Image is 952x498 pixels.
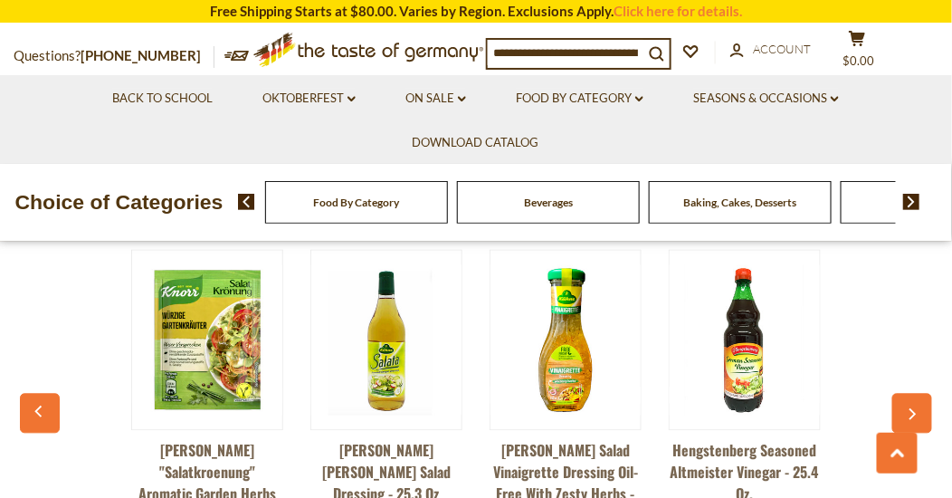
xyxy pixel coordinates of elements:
span: $0.00 [843,53,875,68]
a: Baking, Cakes, Desserts [684,196,797,209]
a: Download Catalog [413,133,539,153]
img: Hengstenberg Seasoned Altmeister Vinegar - 25.4 oz. [670,265,820,416]
img: next arrow [903,194,920,210]
p: Questions? [14,44,214,68]
a: Food By Category [314,196,400,209]
a: Food By Category [516,89,643,109]
img: Kuehne Salad Vinaigrette Dressing Oil-Free with Zesty Herbs - 8.75 oz. [490,265,641,416]
a: Click here for details. [614,3,742,19]
img: previous arrow [238,194,255,210]
a: Seasons & Occasions [693,89,839,109]
img: Knorr [132,265,282,416]
span: Account [753,42,811,56]
a: Back to School [112,89,213,109]
button: $0.00 [830,30,884,75]
a: [PHONE_NUMBER] [81,47,201,63]
a: Account [730,40,811,60]
a: On Sale [405,89,466,109]
a: Beverages [524,196,573,209]
img: Kuehne Salata Salad Dressing - 25.3 oz [311,265,462,416]
a: Oktoberfest [262,89,356,109]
